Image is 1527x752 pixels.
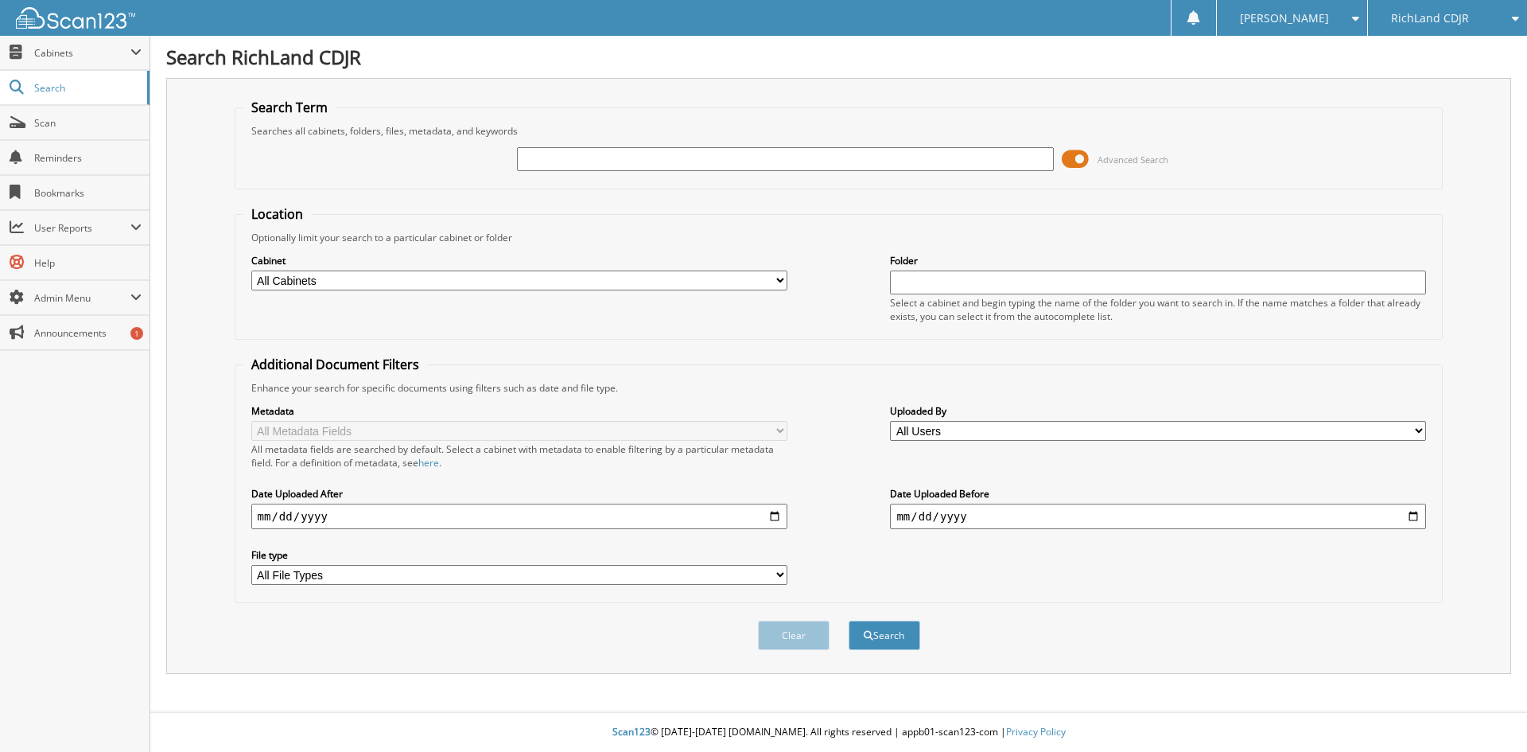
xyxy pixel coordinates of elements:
h1: Search RichLand CDJR [166,44,1511,70]
button: Search [849,621,920,650]
span: Scan [34,116,142,130]
span: Announcements [34,326,142,340]
span: Help [34,256,142,270]
a: here [418,456,439,470]
span: [PERSON_NAME] [1240,14,1329,23]
span: Cabinets [34,46,130,60]
label: Metadata [251,404,787,418]
legend: Location [243,205,311,223]
input: start [251,504,787,529]
div: Searches all cabinets, folders, files, metadata, and keywords [243,124,1435,138]
legend: Search Term [243,99,336,116]
a: Privacy Policy [1006,725,1066,738]
div: Optionally limit your search to a particular cabinet or folder [243,231,1435,244]
span: Scan123 [612,725,651,738]
div: © [DATE]-[DATE] [DOMAIN_NAME]. All rights reserved | appb01-scan123-com | [150,713,1527,752]
label: Date Uploaded Before [890,487,1426,501]
span: Bookmarks [34,186,142,200]
div: Enhance your search for specific documents using filters such as date and file type. [243,381,1435,395]
label: Cabinet [251,254,787,267]
label: Folder [890,254,1426,267]
legend: Additional Document Filters [243,356,427,373]
label: Date Uploaded After [251,487,787,501]
span: Search [34,81,139,95]
div: All metadata fields are searched by default. Select a cabinet with metadata to enable filtering b... [251,442,787,470]
span: Advanced Search [1098,154,1168,166]
input: end [890,504,1426,529]
span: Admin Menu [34,291,130,305]
span: RichLand CDJR [1391,14,1469,23]
label: File type [251,548,787,562]
span: User Reports [34,221,130,235]
div: Select a cabinet and begin typing the name of the folder you want to search in. If the name match... [890,296,1426,323]
img: scan123-logo-white.svg [16,7,135,29]
span: Reminders [34,151,142,165]
label: Uploaded By [890,404,1426,418]
div: 1 [130,327,143,340]
button: Clear [758,621,830,650]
